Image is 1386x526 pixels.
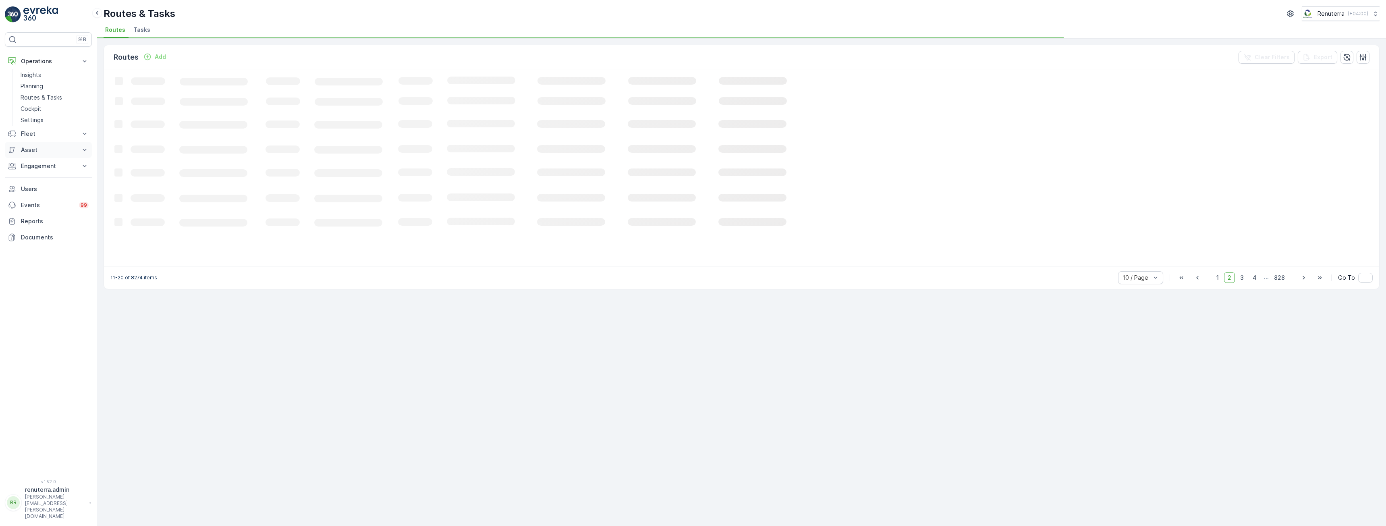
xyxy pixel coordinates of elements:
[17,69,92,81] a: Insights
[25,494,85,520] p: [PERSON_NAME][EMAIL_ADDRESS][PERSON_NAME][DOMAIN_NAME]
[7,496,20,509] div: RR
[1255,53,1290,61] p: Clear Filters
[1298,51,1337,64] button: Export
[5,479,92,484] span: v 1.52.0
[5,213,92,229] a: Reports
[21,116,44,124] p: Settings
[110,274,157,281] p: 11-20 of 8274 items
[1348,10,1368,17] p: ( +04:00 )
[5,142,92,158] button: Asset
[17,81,92,92] a: Planning
[1302,6,1380,21] button: Renuterra(+04:00)
[17,103,92,114] a: Cockpit
[1302,9,1314,18] img: Screenshot_2024-07-26_at_13.33.01.png
[21,201,74,209] p: Events
[1239,51,1295,64] button: Clear Filters
[1318,10,1345,18] p: Renuterra
[21,217,89,225] p: Reports
[21,146,76,154] p: Asset
[5,229,92,245] a: Documents
[1314,53,1332,61] p: Export
[21,57,76,65] p: Operations
[1237,272,1247,283] span: 3
[155,53,166,61] p: Add
[1338,274,1355,282] span: Go To
[5,181,92,197] a: Users
[17,114,92,126] a: Settings
[140,52,169,62] button: Add
[78,36,86,43] p: ⌘B
[21,71,41,79] p: Insights
[17,92,92,103] a: Routes & Tasks
[1249,272,1260,283] span: 4
[104,7,175,20] p: Routes & Tasks
[23,6,58,23] img: logo_light-DOdMpM7g.png
[21,233,89,241] p: Documents
[21,162,76,170] p: Engagement
[21,82,43,90] p: Planning
[133,26,150,34] span: Tasks
[1270,272,1288,283] span: 828
[1224,272,1235,283] span: 2
[105,26,125,34] span: Routes
[21,185,89,193] p: Users
[21,105,41,113] p: Cockpit
[5,486,92,520] button: RRrenuterra.admin[PERSON_NAME][EMAIL_ADDRESS][PERSON_NAME][DOMAIN_NAME]
[21,94,62,102] p: Routes & Tasks
[1213,272,1222,283] span: 1
[5,53,92,69] button: Operations
[1264,272,1269,283] p: ...
[5,126,92,142] button: Fleet
[5,6,21,23] img: logo
[81,202,87,208] p: 99
[114,52,139,63] p: Routes
[5,197,92,213] a: Events99
[25,486,85,494] p: renuterra.admin
[21,130,76,138] p: Fleet
[5,158,92,174] button: Engagement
